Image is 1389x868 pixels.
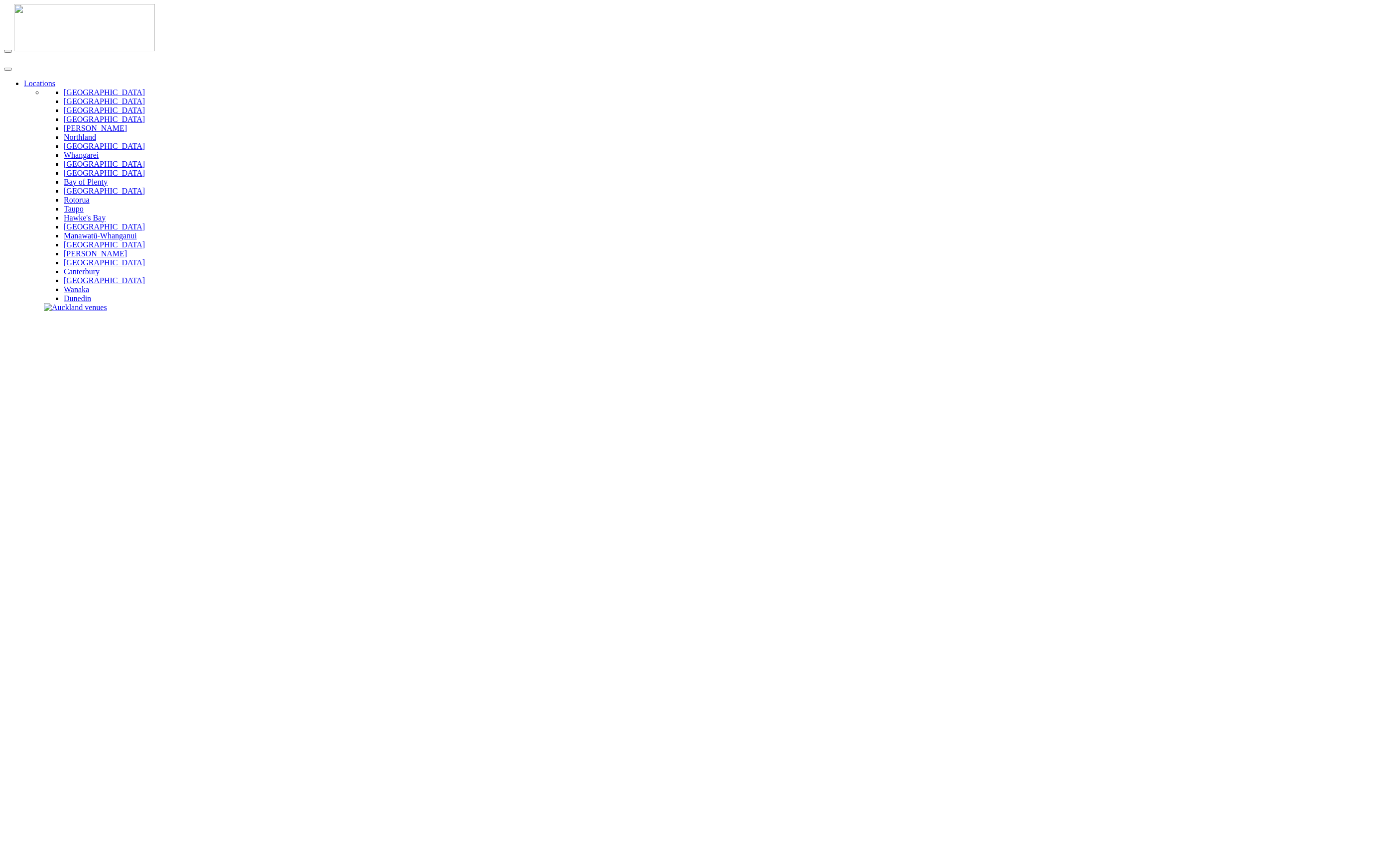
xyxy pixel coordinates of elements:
a: Canterbury [64,267,100,276]
a: Wanaka [64,285,89,294]
a: [PERSON_NAME] [64,249,127,258]
a: [GEOGRAPHIC_DATA] [64,160,145,168]
a: [GEOGRAPHIC_DATA] [64,240,145,249]
a: [GEOGRAPHIC_DATA] [64,88,145,97]
a: [GEOGRAPHIC_DATA] [64,276,145,285]
a: [GEOGRAPHIC_DATA] [64,115,145,123]
img: Auckland venues [44,303,107,312]
a: Dunedin [64,294,91,303]
a: [GEOGRAPHIC_DATA] [64,142,145,150]
a: Manawatū-Whanganui [64,231,137,240]
a: Hawke's Bay [64,214,106,222]
img: new-zealand-venues-text.png [4,53,127,60]
a: Rotorua [64,196,90,204]
a: Bay of Plenty [64,178,108,186]
a: [GEOGRAPHIC_DATA] [64,187,145,195]
a: Locations [24,79,55,88]
a: Whangarei [64,151,99,159]
a: [GEOGRAPHIC_DATA] [64,97,145,106]
a: Northland [64,133,96,141]
a: [GEOGRAPHIC_DATA] [64,106,145,114]
a: [PERSON_NAME] [64,124,127,132]
a: [GEOGRAPHIC_DATA] [64,258,145,267]
a: [GEOGRAPHIC_DATA] [64,222,145,231]
img: nzv-logo.png [14,4,155,51]
a: Taupo [64,205,84,213]
a: [GEOGRAPHIC_DATA] [64,169,145,177]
